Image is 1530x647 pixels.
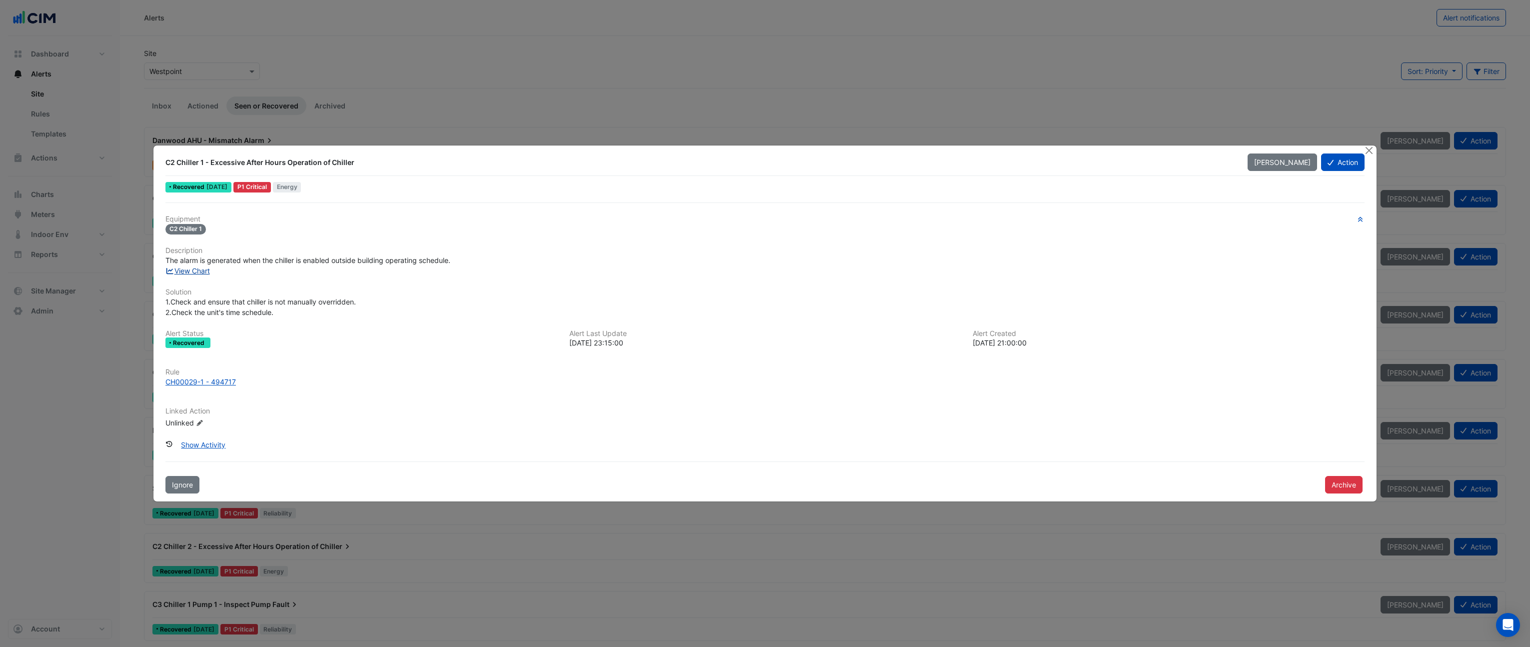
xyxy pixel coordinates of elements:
span: 1.Check and ensure that chiller is not manually overridden. 2.Check the unit's time schedule. [165,297,356,316]
button: Action [1321,153,1365,171]
div: P1 Critical [233,182,271,192]
h6: Equipment [165,215,1365,223]
a: CH00029-1 - 494717 [165,376,1365,387]
h6: Solution [165,288,1365,296]
h6: Alert Last Update [569,329,961,338]
span: The alarm is generated when the chiller is enabled outside building operating schedule. [165,256,450,264]
div: [DATE] 23:15:00 [569,337,961,348]
h6: Description [165,246,1365,255]
button: Ignore [165,476,199,493]
div: [DATE] 21:00:00 [973,337,1365,348]
h6: Alert Status [165,329,557,338]
div: Open Intercom Messenger [1496,613,1520,637]
span: Recovered [173,340,206,346]
button: Archive [1325,476,1363,493]
span: Recovered [173,184,206,190]
h6: Alert Created [973,329,1365,338]
span: Ignore [172,480,193,489]
span: [PERSON_NAME] [1254,158,1311,166]
a: View Chart [165,266,210,275]
div: Unlinked [165,417,285,428]
h6: Rule [165,368,1365,376]
button: Close [1364,145,1375,156]
h6: Linked Action [165,407,1365,415]
span: C2 Chiller 1 [165,224,206,234]
div: C2 Chiller 1 - Excessive After Hours Operation of Chiller [165,157,1236,167]
span: Energy [273,182,301,192]
div: CH00029-1 - 494717 [165,376,236,387]
fa-icon: Edit Linked Action [196,419,203,427]
span: Tue 12-Aug-2025 23:15 IST [206,183,227,190]
button: Show Activity [174,436,232,453]
button: [PERSON_NAME] [1248,153,1317,171]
